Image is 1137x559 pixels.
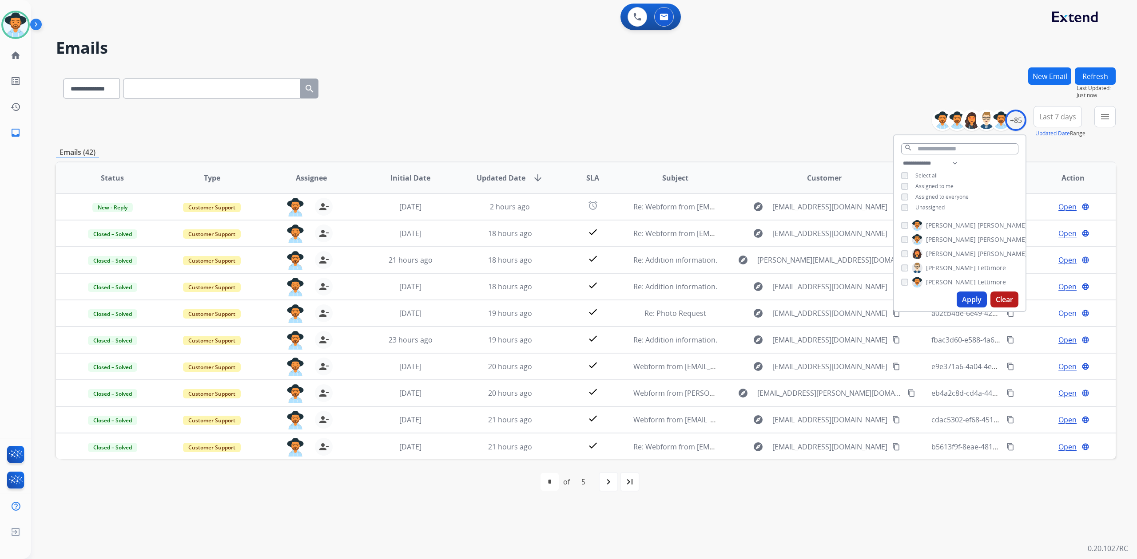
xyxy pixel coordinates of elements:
[318,228,329,239] mat-icon: person_remove
[183,336,241,345] span: Customer Support
[772,414,887,425] span: [EMAIL_ADDRESS][DOMAIN_NAME]
[1081,283,1089,291] mat-icon: language
[772,361,887,372] span: [EMAIL_ADDRESS][DOMAIN_NAME]
[1058,281,1077,292] span: Open
[88,283,137,292] span: Closed – Solved
[318,441,329,452] mat-icon: person_remove
[892,309,900,317] mat-icon: content_copy
[588,200,598,211] mat-icon: alarm
[644,308,706,318] span: Re: Photo Request
[1081,229,1089,237] mat-icon: language
[1081,362,1089,370] mat-icon: language
[1058,388,1077,398] span: Open
[588,440,598,451] mat-icon: check
[931,442,1063,452] span: b5613f9f-8eae-481b-a10d-29fce8ac6136
[907,389,915,397] mat-icon: content_copy
[1058,441,1077,452] span: Open
[488,308,532,318] span: 19 hours ago
[738,388,748,398] mat-icon: explore
[10,127,21,138] mat-icon: inbox
[88,416,137,425] span: Closed – Solved
[10,76,21,87] mat-icon: list_alt
[915,204,945,211] span: Unassigned
[3,12,28,37] img: avatar
[753,441,763,452] mat-icon: explore
[753,308,763,319] mat-icon: explore
[488,415,532,425] span: 21 hours ago
[1081,203,1089,211] mat-icon: language
[757,255,902,265] span: [PERSON_NAME][EMAIL_ADDRESS][DOMAIN_NAME]
[488,335,532,345] span: 19 hours ago
[926,221,976,230] span: [PERSON_NAME]
[1035,130,1085,137] span: Range
[318,361,329,372] mat-icon: person_remove
[978,264,1006,272] span: Lettimore
[926,264,976,272] span: [PERSON_NAME]
[772,201,887,212] span: [EMAIL_ADDRESS][DOMAIN_NAME]
[286,251,304,270] img: agent-avatar
[399,228,421,238] span: [DATE]
[318,308,329,319] mat-icon: person_remove
[588,227,598,237] mat-icon: check
[1058,255,1077,265] span: Open
[488,255,532,265] span: 18 hours ago
[88,362,137,372] span: Closed – Solved
[399,202,421,212] span: [DATE]
[88,443,137,452] span: Closed – Solved
[1058,201,1077,212] span: Open
[318,388,329,398] mat-icon: person_remove
[1088,543,1128,554] p: 0.20.1027RC
[488,388,532,398] span: 20 hours ago
[892,443,900,451] mat-icon: content_copy
[633,282,717,291] span: Re: Addition information.
[892,336,900,344] mat-icon: content_copy
[56,39,1116,57] h2: Emails
[1058,308,1077,319] span: Open
[1034,106,1082,127] button: Last 7 days
[183,443,241,452] span: Customer Support
[296,173,327,183] span: Assignee
[588,280,598,291] mat-icon: check
[931,308,1070,318] span: a02cb4de-6e49-42da-b6e2-589132d91b48
[488,282,532,291] span: 18 hours ago
[399,388,421,398] span: [DATE]
[286,304,304,323] img: agent-avatar
[183,362,241,372] span: Customer Support
[1028,67,1071,85] button: New Email
[588,386,598,397] mat-icon: check
[772,308,887,319] span: [EMAIL_ADDRESS][DOMAIN_NAME]
[88,309,137,319] span: Closed – Solved
[892,229,900,237] mat-icon: content_copy
[892,203,900,211] mat-icon: content_copy
[931,335,1069,345] span: fbac3d60-e588-4a60-b6a5-70b64e8b0b0e
[183,256,241,265] span: Customer Support
[1077,92,1116,99] span: Just now
[633,442,847,452] span: Re: Webform from [EMAIL_ADDRESS][DOMAIN_NAME] on [DATE]
[633,202,847,212] span: Re: Webform from [EMAIL_ADDRESS][DOMAIN_NAME] on [DATE]
[1006,416,1014,424] mat-icon: content_copy
[931,415,1066,425] span: cdac5302-ef68-4510-9821-846a039dcb37
[1006,362,1014,370] mat-icon: content_copy
[286,331,304,350] img: agent-avatar
[88,389,137,398] span: Closed – Solved
[399,308,421,318] span: [DATE]
[603,476,614,487] mat-icon: navigate_next
[1081,256,1089,264] mat-icon: language
[588,360,598,370] mat-icon: check
[286,438,304,457] img: agent-avatar
[1058,335,1077,345] span: Open
[183,389,241,398] span: Customer Support
[624,476,635,487] mat-icon: last_page
[915,172,938,179] span: Select all
[1077,85,1116,92] span: Last Updated:
[753,414,763,425] mat-icon: explore
[183,203,241,212] span: Customer Support
[477,173,525,183] span: Updated Date
[1006,443,1014,451] mat-icon: content_copy
[926,235,976,244] span: [PERSON_NAME]
[926,249,976,258] span: [PERSON_NAME]
[389,335,433,345] span: 23 hours ago
[488,362,532,371] span: 20 hours ago
[772,335,887,345] span: [EMAIL_ADDRESS][DOMAIN_NAME]
[10,102,21,112] mat-icon: history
